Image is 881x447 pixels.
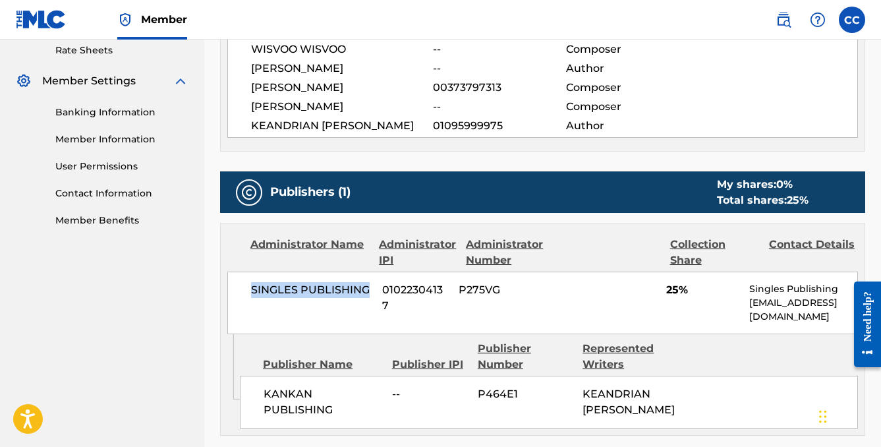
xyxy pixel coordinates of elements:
a: Member Information [55,133,188,146]
span: Member [141,12,187,27]
div: Publisher Number [478,341,573,372]
div: Publisher Name [263,357,382,372]
a: Public Search [770,7,797,33]
img: Member Settings [16,73,32,89]
a: Banking Information [55,105,188,119]
span: -- [433,61,566,76]
img: expand [173,73,188,89]
span: [PERSON_NAME] [251,80,433,96]
span: Composer [566,42,687,57]
span: Author [566,118,687,134]
span: 25% [666,282,739,298]
span: -- [433,42,566,57]
img: Publishers [241,185,257,200]
span: 01095999975 [433,118,566,134]
img: help [810,12,826,28]
span: 0 % [776,178,793,191]
h5: Publishers (1) [270,185,351,200]
div: Collection Share [670,237,759,268]
span: Composer [566,99,687,115]
a: User Permissions [55,160,188,173]
div: My shares: [717,177,809,193]
span: KEANDRIAN [PERSON_NAME] [251,118,433,134]
span: WISVOO WISVOO [251,42,433,57]
div: Drag [819,397,827,436]
img: Top Rightsholder [117,12,133,28]
span: P464E1 [478,386,573,402]
a: Contact Information [55,187,188,200]
div: Administrator Number [466,237,555,268]
span: SINGLES PUBLISHING [251,282,372,298]
iframe: Chat Widget [815,384,881,447]
p: [EMAIL_ADDRESS][DOMAIN_NAME] [749,296,857,324]
span: [PERSON_NAME] [251,99,433,115]
img: search [776,12,791,28]
div: User Menu [839,7,865,33]
span: [PERSON_NAME] [251,61,433,76]
span: KANKAN PUBLISHING [264,386,382,418]
span: 25 % [787,194,809,206]
span: -- [433,99,566,115]
span: 01022304137 [382,282,449,314]
img: MLC Logo [16,10,67,29]
span: Composer [566,80,687,96]
a: Rate Sheets [55,44,188,57]
span: Author [566,61,687,76]
div: Publisher IPI [392,357,468,372]
div: Administrator Name [250,237,369,268]
div: Administrator IPI [379,237,456,268]
span: 00373797313 [433,80,566,96]
div: Help [805,7,831,33]
div: Contact Details [769,237,858,268]
div: Represented Writers [583,341,677,372]
span: KEANDRIAN [PERSON_NAME] [583,388,675,416]
p: Singles Publishing [749,282,857,296]
a: Member Benefits [55,214,188,227]
span: Member Settings [42,73,136,89]
div: Total shares: [717,193,809,208]
span: P275VG [459,282,550,298]
span: -- [392,386,468,402]
iframe: Resource Center [844,270,881,379]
